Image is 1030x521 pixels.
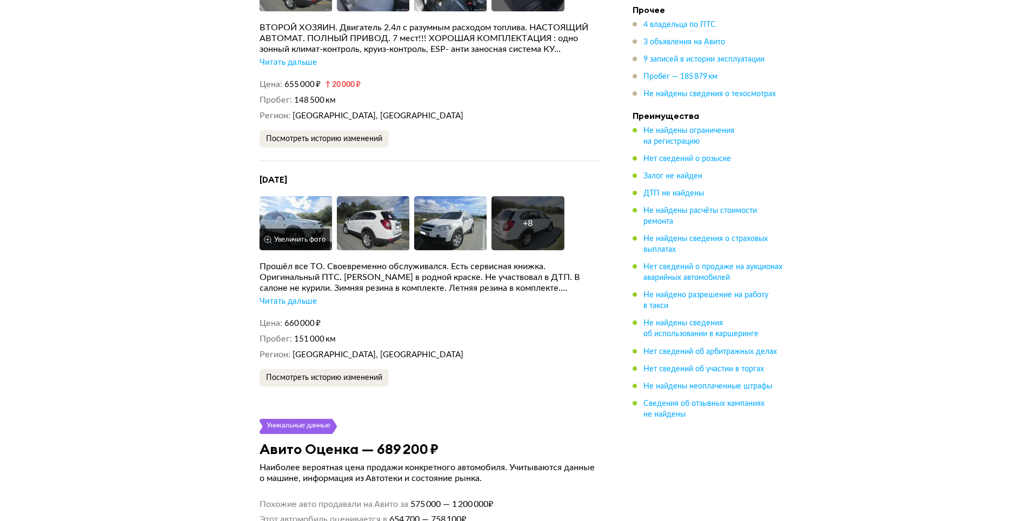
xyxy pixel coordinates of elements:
[643,348,777,355] span: Нет сведений об арбитражных делах
[294,96,336,104] span: 148 500 км
[643,155,731,163] span: Нет сведений о розыске
[643,263,782,282] span: Нет сведений о продаже на аукционах аварийных автомобилей
[260,229,330,250] button: Увеличить фото
[643,190,704,197] span: ДТП не найдены
[284,319,321,328] span: 660 000 ₽
[293,351,463,359] span: [GEOGRAPHIC_DATA], [GEOGRAPHIC_DATA]
[260,79,282,90] dt: Цена
[260,22,600,55] div: ВТОРОЙ ХОЗЯИН. Двигатель 2.4л с разумным расходом топлива. НАСТОЯЩИЙ АВТОМАТ. ПОЛНЫЙ ПРИВОД. 7 ме...
[643,319,759,338] span: Не найдены сведения об использовании в каршеринге
[293,112,463,120] span: [GEOGRAPHIC_DATA], [GEOGRAPHIC_DATA]
[633,110,784,121] h4: Преимущества
[643,127,734,145] span: Не найдены ограничения на регистрацию
[260,369,389,386] button: Посмотреть историю изменений
[260,196,333,250] img: Car Photo
[633,4,784,15] h4: Прочее
[260,261,600,293] div: Прошёл все ТО. Своевременно обслуживался. Есть сервисная книжка. Оригинальный ПТС. [PERSON_NAME] ...
[414,196,487,250] img: Car Photo
[260,130,389,148] button: Посмотреть историю изменений
[643,21,716,29] span: 4 владельца по ПТС
[643,365,764,372] span: Нет сведений об участии в торгах
[643,399,765,418] span: Сведения об отзывных кампаниях не найдены
[643,235,768,253] span: Не найдены сведения о страховых выплатах
[260,440,438,457] h3: Авито Оценка — 689 200 ₽
[284,81,321,89] span: 655 000 ₽
[266,374,382,382] span: Посмотреть историю изменений
[266,419,331,434] div: Уникальные данные
[260,333,292,345] dt: Пробег
[643,172,702,180] span: Залог не найден
[260,110,290,122] dt: Регион
[643,207,757,225] span: Не найдены расчёты стоимости ремонта
[337,196,410,250] img: Car Photo
[266,135,382,143] span: Посмотреть историю изменений
[260,296,317,307] div: Читать дальше
[643,38,725,46] span: 3 объявления на Авито
[643,73,717,81] span: Пробег — 185 879 км
[325,81,361,89] small: 20 000 ₽
[260,95,292,106] dt: Пробег
[260,57,317,68] div: Читать дальше
[260,349,290,360] dt: Регион
[643,90,776,98] span: Не найдены сведения о техосмотрах
[408,499,493,510] span: 575 000 — 1 200 000 ₽
[523,218,533,229] div: + 8
[260,174,600,185] h4: [DATE]
[643,56,765,63] span: 9 записей в истории эксплуатации
[643,382,772,390] span: Не найдены неоплаченные штрафы
[294,335,336,343] span: 151 000 км
[260,462,600,484] p: Наиболее вероятная цена продажи конкретного автомобиля. Учитываются данные о машине, информация и...
[260,499,408,510] span: Похожие авто продавали на Авито за
[260,318,282,329] dt: Цена
[643,291,768,310] span: Не найдено разрешение на работу в такси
